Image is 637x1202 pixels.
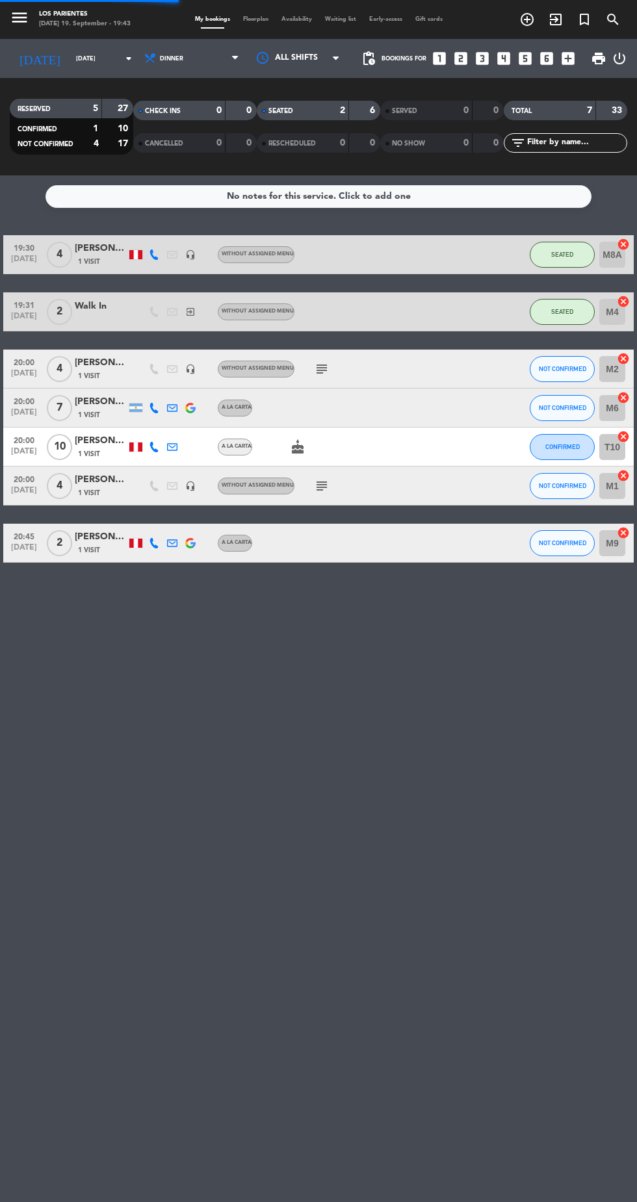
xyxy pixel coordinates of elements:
[617,430,630,443] i: cancel
[94,139,99,148] strong: 4
[510,135,526,151] i: filter_list
[78,257,100,267] span: 1 Visit
[409,16,449,22] span: Gift cards
[314,478,330,494] i: subject
[93,124,98,133] strong: 1
[530,395,595,421] button: NOT CONFIRMED
[47,530,72,556] span: 2
[145,108,181,114] span: CHECK INS
[47,395,72,421] span: 7
[75,530,127,544] div: [PERSON_NAME]
[237,16,275,22] span: Floorplan
[530,242,595,268] button: SEATED
[512,108,532,114] span: TOTAL
[530,473,595,499] button: NOT CONFIRMED
[8,255,40,270] span: [DATE]
[39,10,131,19] div: Los Parientes
[495,50,512,67] i: looks_4
[246,138,254,147] strong: 0
[370,106,378,115] strong: 6
[361,51,376,66] span: pending_actions
[587,106,592,115] strong: 7
[18,106,51,112] span: RESERVED
[382,55,426,62] span: Bookings for
[39,19,131,29] div: [DATE] 19. September - 19:43
[318,16,363,22] span: Waiting list
[452,50,469,67] i: looks_two
[185,481,196,491] i: headset_mic
[10,8,29,31] button: menu
[617,352,630,365] i: cancel
[75,299,127,314] div: Walk In
[617,469,630,482] i: cancel
[290,439,305,455] i: cake
[118,104,131,113] strong: 27
[539,365,586,372] span: NOT CONFIRMED
[551,308,573,315] span: SEATED
[78,449,100,459] span: 1 Visit
[612,106,625,115] strong: 33
[8,354,40,369] span: 20:00
[530,530,595,556] button: NOT CONFIRMED
[617,391,630,404] i: cancel
[560,50,577,67] i: add_box
[160,55,183,62] span: Dinner
[118,139,131,148] strong: 17
[75,433,127,448] div: [PERSON_NAME]
[519,12,535,27] i: add_circle_outline
[545,443,580,450] span: CONFIRMED
[340,138,345,147] strong: 0
[370,138,378,147] strong: 0
[8,408,40,423] span: [DATE]
[145,140,183,147] span: CANCELLED
[222,444,252,449] span: A la carta
[222,483,294,488] span: Without assigned menu
[10,45,70,71] i: [DATE]
[314,361,330,377] i: subject
[216,138,222,147] strong: 0
[78,410,100,420] span: 1 Visit
[75,355,127,370] div: [PERSON_NAME]
[185,538,196,548] img: google-logo.png
[538,50,555,67] i: looks_6
[530,434,595,460] button: CONFIRMED
[392,140,425,147] span: NO SHOW
[431,50,448,67] i: looks_one
[268,140,316,147] span: RESCHEDULED
[530,299,595,325] button: SEATED
[222,366,294,371] span: Without assigned menu
[617,526,630,539] i: cancel
[612,51,627,66] i: power_settings_new
[78,371,100,381] span: 1 Visit
[8,471,40,486] span: 20:00
[617,295,630,308] i: cancel
[577,12,592,27] i: turned_in_not
[493,138,501,147] strong: 0
[78,488,100,498] span: 1 Visit
[75,472,127,487] div: [PERSON_NAME]
[222,251,294,257] span: Without assigned menu
[8,393,40,408] span: 20:00
[392,108,417,114] span: SERVED
[222,309,294,314] span: Without assigned menu
[185,403,196,413] img: google-logo.png
[185,307,196,317] i: exit_to_app
[121,51,136,66] i: arrow_drop_down
[216,106,222,115] strong: 0
[8,528,40,543] span: 20:45
[551,251,573,258] span: SEATED
[8,369,40,384] span: [DATE]
[612,39,627,78] div: LOG OUT
[118,124,131,133] strong: 10
[526,136,627,150] input: Filter by name...
[222,540,252,545] span: A la carta
[530,356,595,382] button: NOT CONFIRMED
[10,8,29,27] i: menu
[8,432,40,447] span: 20:00
[8,297,40,312] span: 19:31
[517,50,534,67] i: looks_5
[8,486,40,501] span: [DATE]
[188,16,237,22] span: My bookings
[539,482,586,489] span: NOT CONFIRMED
[78,545,100,556] span: 1 Visit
